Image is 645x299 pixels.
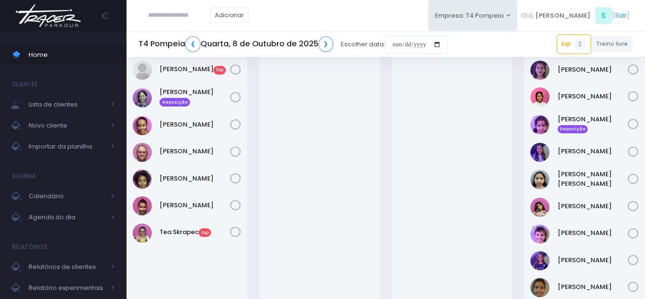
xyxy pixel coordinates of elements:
span: Exp [213,66,226,75]
h4: Clientes [12,75,38,94]
a: Adicionar [210,7,249,23]
span: Relatório experimentais [29,282,105,294]
a: [PERSON_NAME] [558,65,628,75]
a: Tea SkrapecExp [159,227,230,237]
img: Júlia Barbosa [133,116,152,135]
a: [PERSON_NAME] Reposição [558,115,628,134]
a: [PERSON_NAME] Reposição [159,87,230,107]
a: ❮ [185,36,201,52]
span: Relatórios de clientes [29,261,105,273]
img: Rosa Widman [530,251,550,270]
span: Importar da planilha [29,140,105,153]
div: [ ] [517,5,633,26]
span: Reposição [159,98,190,107]
img: Sofia Ramos Roman Torres [530,278,550,297]
a: [PERSON_NAME] [558,147,628,156]
img: STELLA ARAUJO LAGUNA [133,196,152,215]
img: Nina Loureiro Andrusyszyn [530,224,550,244]
span: Calendário [29,190,105,203]
span: 2 [574,39,586,50]
a: [PERSON_NAME] [558,228,628,238]
img: Antonella Zappa Marques [530,61,550,80]
span: [PERSON_NAME] [535,11,591,21]
a: [PERSON_NAME]Exp [159,64,230,74]
h4: Relatórios [12,237,47,256]
h4: Agenda [12,167,36,186]
a: Exp2 [557,34,591,53]
img: Clara Sigolo [530,87,550,107]
a: [PERSON_NAME] [558,92,628,101]
img: Priscila Vanzolini [133,170,152,189]
span: Olá, [521,11,534,21]
img: Luisa Yen Muller [530,170,550,189]
a: [PERSON_NAME] [159,120,230,129]
div: Escolher data: [138,33,448,55]
img: Paola baldin Barreto Armentano [133,143,152,162]
h5: T4 Pompeia Quarta, 8 de Outubro de 2025 [138,36,333,52]
span: Home [29,49,115,61]
span: S [595,7,612,24]
img: Irene Zylbersztajn de Sá [133,88,152,107]
img: Tea Skrapec Betz [133,224,152,243]
a: [PERSON_NAME] [159,174,230,183]
a: [PERSON_NAME] [558,202,628,211]
img: Lia Widman [530,143,550,162]
a: [PERSON_NAME] [PERSON_NAME] [558,170,628,188]
a: [PERSON_NAME] [159,201,230,210]
img: Evelin Giometti [133,61,152,80]
a: ❯ [318,36,334,52]
a: Treino livre [591,36,634,52]
a: [PERSON_NAME] [558,256,628,265]
span: Agenda do dia [29,211,105,224]
img: Clara Souza Ramos de Oliveira [530,115,550,134]
span: Lista de clientes [29,98,105,111]
span: Reposição [558,125,588,134]
span: Exp [199,228,211,237]
span: Novo cliente [29,119,105,132]
img: Luiza Braz [530,198,550,217]
a: [PERSON_NAME] [558,282,628,292]
a: [PERSON_NAME] [159,147,230,156]
a: Sair [615,11,627,21]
